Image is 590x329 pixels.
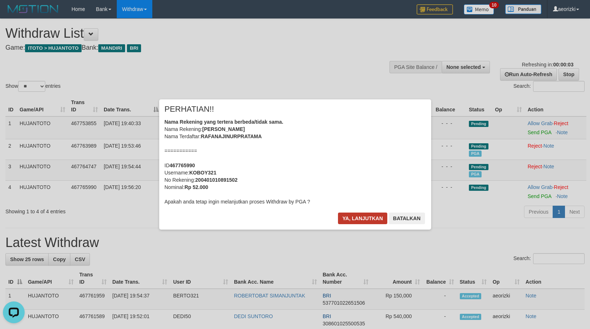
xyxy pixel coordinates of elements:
b: KOBOY321 [189,170,216,176]
b: 200401010891502 [195,177,238,183]
b: 467765990 [170,163,195,168]
b: [PERSON_NAME] [202,126,245,132]
div: Nama Rekening: Nama Terdaftar: =========== ID Username: No Rekening: Nominal: Apakah anda tetap i... [165,118,426,205]
button: Batalkan [389,213,425,224]
b: Nama Rekening yang tertera berbeda/tidak sama. [165,119,284,125]
button: Open LiveChat chat widget [3,3,25,25]
b: Rp 52.000 [185,184,208,190]
button: Ya, lanjutkan [338,213,387,224]
b: RAFANAJINURPRATAMA [201,133,262,139]
span: PERHATIAN!! [165,106,214,113]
